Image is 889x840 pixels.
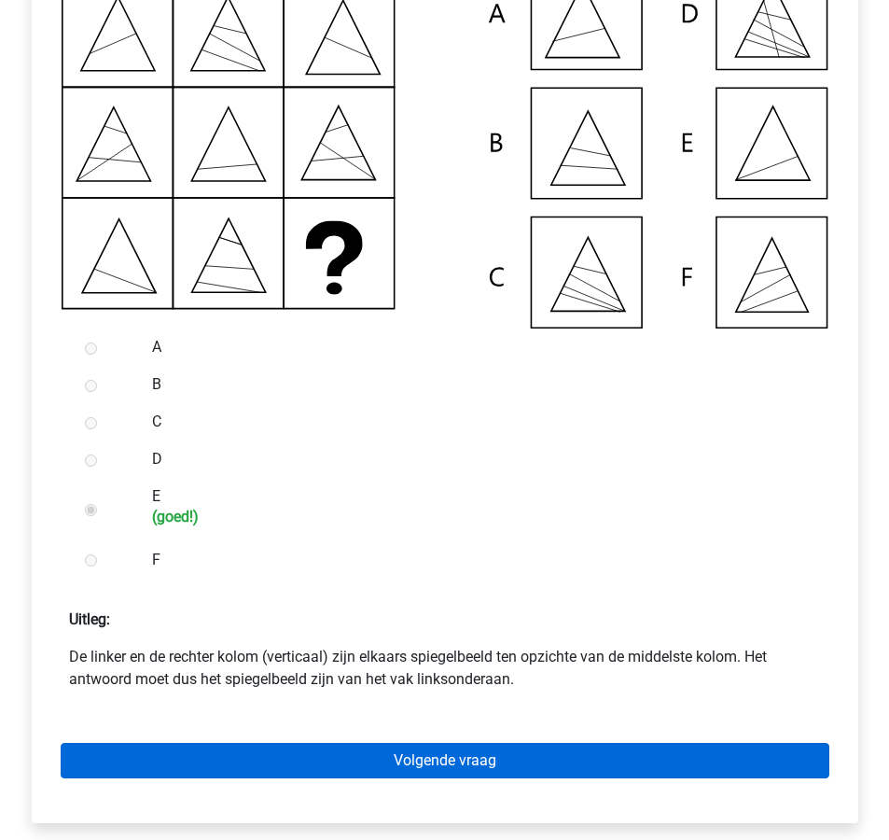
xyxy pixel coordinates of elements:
p: De linker en de rechter kolom (verticaal) zijn elkaars spiegelbeeld ten opzichte van de middelste... [69,646,821,691]
label: C [152,411,798,433]
h6: (goed!) [152,508,798,525]
strong: Uitleg: [69,610,110,628]
a: Volgende vraag [61,743,829,778]
label: F [152,549,798,571]
label: B [152,373,798,396]
label: D [152,448,798,470]
label: E [152,485,798,525]
label: A [152,336,798,358]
